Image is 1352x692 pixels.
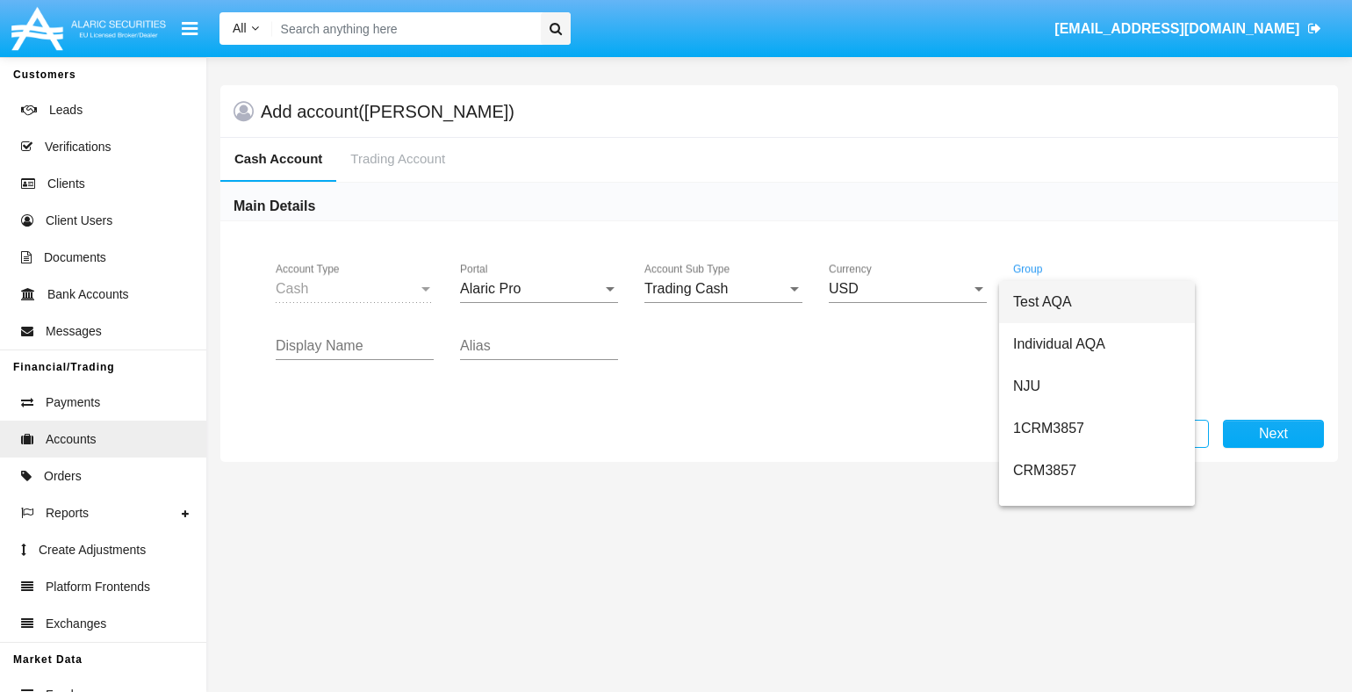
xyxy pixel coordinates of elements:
span: Individual AQA [1013,323,1181,365]
span: CRM3857 [1013,450,1181,492]
span: Test AQA [1013,281,1181,323]
span: rACKl [1013,492,1181,534]
span: 1CRM3857 [1013,407,1181,450]
span: NJU [1013,365,1181,407]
